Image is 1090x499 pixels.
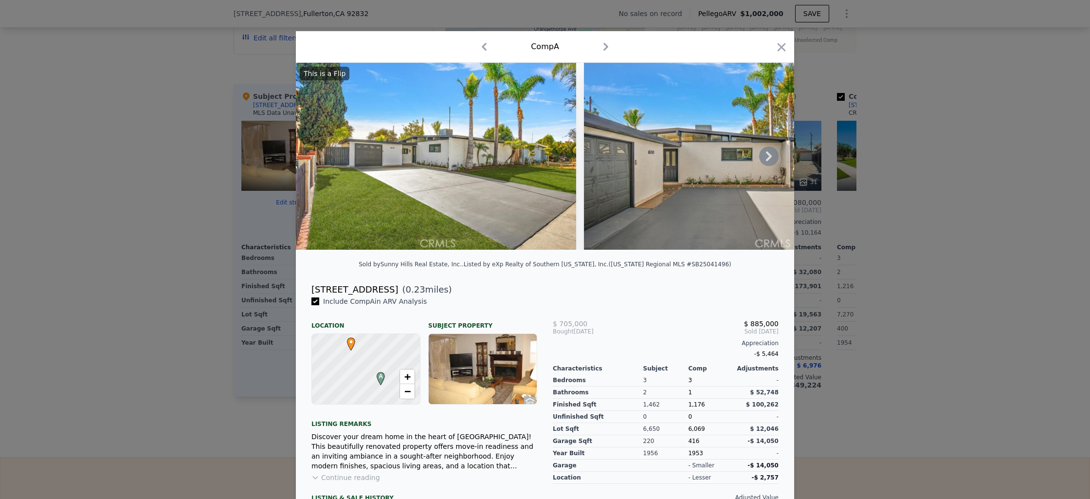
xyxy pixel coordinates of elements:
[531,41,559,53] div: Comp A
[374,372,380,378] div: A
[553,365,643,372] div: Characteristics
[345,334,358,349] span: •
[345,337,350,343] div: •
[688,462,714,469] div: - smaller
[733,447,779,460] div: -
[296,63,576,250] img: Property Img
[744,320,779,328] span: $ 885,000
[311,314,420,330] div: Location
[553,320,587,328] span: $ 705,000
[643,387,689,399] div: 2
[398,283,452,296] span: ( miles)
[553,399,643,411] div: Finished Sqft
[553,472,643,484] div: location
[553,435,643,447] div: Garage Sqft
[733,365,779,372] div: Adjustments
[311,432,537,471] div: Discover your dream home in the heart of [GEOGRAPHIC_DATA]! This beautifully renovated property o...
[747,462,779,469] span: -$ 14,050
[688,413,692,420] span: 0
[754,351,779,357] span: -$ 5,464
[688,474,711,481] div: - lesser
[300,67,349,80] div: This is a Flip
[746,401,779,408] span: $ 100,262
[688,387,733,399] div: 1
[643,447,689,460] div: 1956
[400,370,415,384] a: Zoom in
[553,328,574,335] span: Bought
[400,384,415,399] a: Zoom out
[688,365,733,372] div: Comp
[643,365,689,372] div: Subject
[553,447,643,460] div: Year Built
[406,284,425,295] span: 0.23
[752,474,779,481] span: -$ 2,757
[643,399,689,411] div: 1,462
[643,374,689,387] div: 3
[404,370,411,383] span: +
[688,447,733,460] div: 1953
[688,401,705,408] span: 1,176
[688,377,692,384] span: 3
[311,473,380,482] button: Continue reading
[374,372,387,381] span: A
[628,328,779,335] span: Sold [DATE]
[553,387,643,399] div: Bathrooms
[464,261,731,268] div: Listed by eXp Realty of Southern [US_STATE], Inc. ([US_STATE] Regional MLS #SB25041496)
[553,423,643,435] div: Lot Sqft
[553,460,643,472] div: garage
[311,283,398,296] div: [STREET_ADDRESS]
[553,411,643,423] div: Unfinished Sqft
[643,411,689,423] div: 0
[553,328,628,335] div: [DATE]
[359,261,464,268] div: Sold by Sunny Hills Real Estate, Inc. .
[733,411,779,423] div: -
[733,374,779,387] div: -
[747,438,779,444] span: -$ 14,050
[750,425,779,432] span: $ 12,046
[688,425,705,432] span: 6,069
[643,423,689,435] div: 6,650
[553,339,779,347] div: Appreciation
[319,297,431,305] span: Include Comp A in ARV Analysis
[750,389,779,396] span: $ 52,748
[584,63,864,250] img: Property Img
[311,412,537,428] div: Listing remarks
[553,374,643,387] div: Bedrooms
[643,435,689,447] div: 220
[688,438,699,444] span: 416
[404,385,411,397] span: −
[428,314,537,330] div: Subject Property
